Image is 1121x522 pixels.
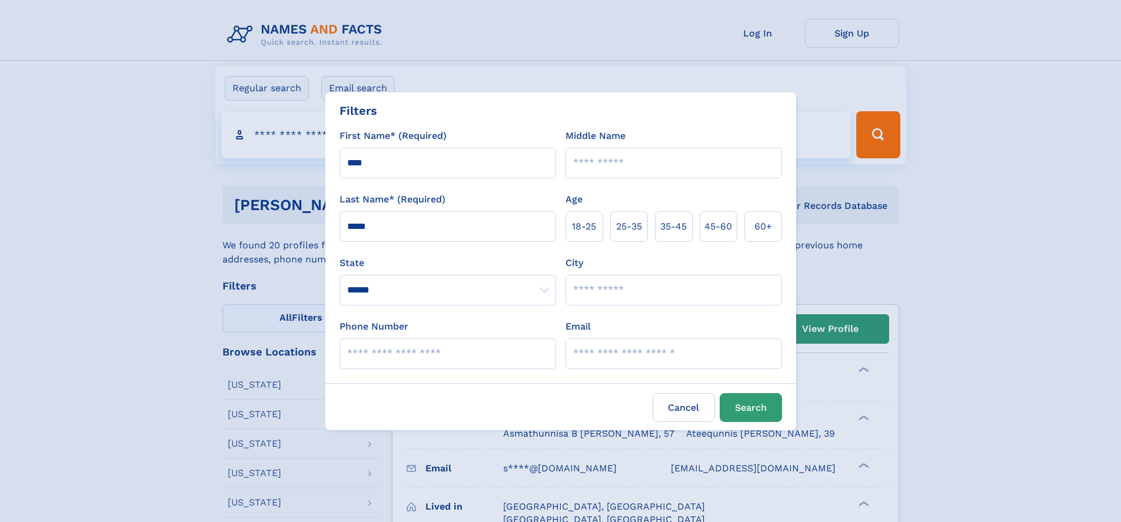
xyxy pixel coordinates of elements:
[340,320,408,334] label: Phone Number
[754,220,772,234] span: 60+
[566,129,626,143] label: Middle Name
[572,220,596,234] span: 18‑25
[720,393,782,422] button: Search
[616,220,642,234] span: 25‑35
[340,192,445,207] label: Last Name* (Required)
[340,256,556,270] label: State
[566,320,591,334] label: Email
[660,220,687,234] span: 35‑45
[704,220,732,234] span: 45‑60
[340,129,447,143] label: First Name* (Required)
[653,393,715,422] label: Cancel
[566,192,583,207] label: Age
[340,102,377,119] div: Filters
[566,256,583,270] label: City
